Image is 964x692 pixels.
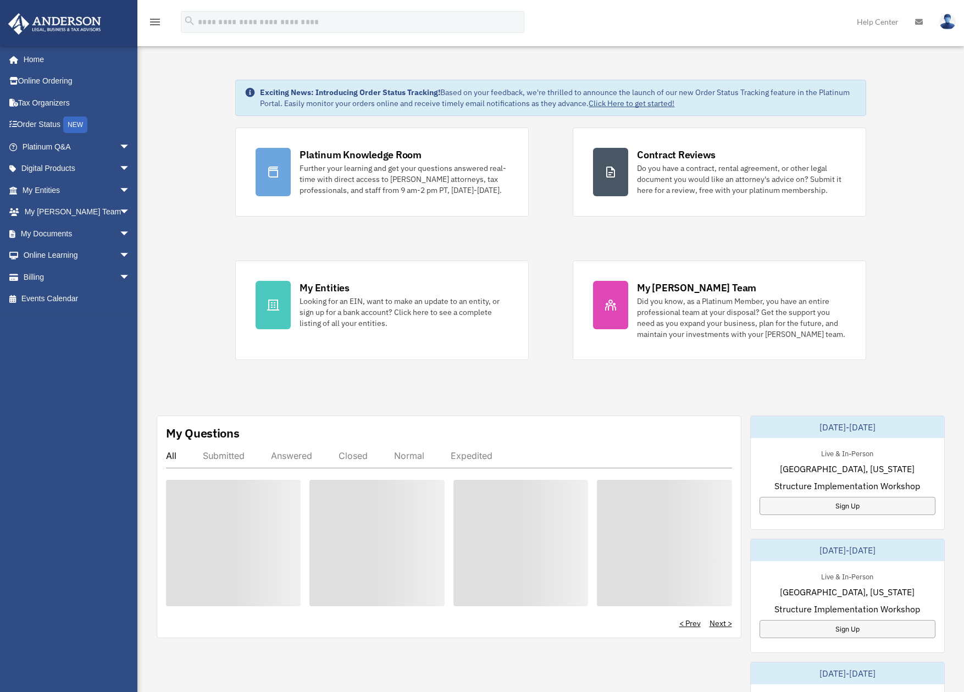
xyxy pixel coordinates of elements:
span: arrow_drop_down [119,136,141,158]
a: Sign Up [760,620,936,638]
span: arrow_drop_down [119,223,141,245]
div: All [166,450,176,461]
a: Contract Reviews Do you have a contract, rental agreement, or other legal document you would like... [573,128,866,217]
span: [GEOGRAPHIC_DATA], [US_STATE] [780,462,915,475]
div: Did you know, as a Platinum Member, you have an entire professional team at your disposal? Get th... [637,296,846,340]
a: My Entitiesarrow_drop_down [8,179,147,201]
div: Contract Reviews [637,148,716,162]
div: NEW [63,117,87,133]
a: < Prev [679,618,701,629]
div: Normal [394,450,424,461]
a: Billingarrow_drop_down [8,266,147,288]
div: Submitted [203,450,245,461]
div: My [PERSON_NAME] Team [637,281,756,295]
div: [DATE]-[DATE] [751,539,945,561]
i: search [184,15,196,27]
a: Online Learningarrow_drop_down [8,245,147,267]
span: arrow_drop_down [119,158,141,180]
a: Digital Productsarrow_drop_down [8,158,147,180]
div: Live & In-Person [812,447,882,458]
a: Online Ordering [8,70,147,92]
a: Next > [710,618,732,629]
div: Closed [339,450,368,461]
a: Home [8,48,141,70]
a: Platinum Knowledge Room Further your learning and get your questions answered real-time with dire... [235,128,529,217]
span: arrow_drop_down [119,266,141,289]
span: arrow_drop_down [119,245,141,267]
a: Events Calendar [8,288,147,310]
div: Platinum Knowledge Room [300,148,422,162]
div: My Questions [166,425,240,441]
a: Click Here to get started! [589,98,674,108]
img: Anderson Advisors Platinum Portal [5,13,104,35]
div: Answered [271,450,312,461]
a: Sign Up [760,497,936,515]
span: arrow_drop_down [119,179,141,202]
div: Live & In-Person [812,570,882,582]
div: My Entities [300,281,349,295]
a: My Documentsarrow_drop_down [8,223,147,245]
span: Structure Implementation Workshop [774,602,920,616]
div: Expedited [451,450,492,461]
a: My [PERSON_NAME] Teamarrow_drop_down [8,201,147,223]
a: Platinum Q&Aarrow_drop_down [8,136,147,158]
span: [GEOGRAPHIC_DATA], [US_STATE] [780,585,915,599]
a: Tax Organizers [8,92,147,114]
img: User Pic [939,14,956,30]
span: Structure Implementation Workshop [774,479,920,492]
i: menu [148,15,162,29]
strong: Exciting News: Introducing Order Status Tracking! [260,87,440,97]
a: menu [148,19,162,29]
div: Looking for an EIN, want to make an update to an entity, or sign up for a bank account? Click her... [300,296,508,329]
div: [DATE]-[DATE] [751,662,945,684]
div: Based on your feedback, we're thrilled to announce the launch of our new Order Status Tracking fe... [260,87,856,109]
a: My Entities Looking for an EIN, want to make an update to an entity, or sign up for a bank accoun... [235,261,529,360]
a: My [PERSON_NAME] Team Did you know, as a Platinum Member, you have an entire professional team at... [573,261,866,360]
div: Do you have a contract, rental agreement, or other legal document you would like an attorney's ad... [637,163,846,196]
div: Further your learning and get your questions answered real-time with direct access to [PERSON_NAM... [300,163,508,196]
div: [DATE]-[DATE] [751,416,945,438]
span: arrow_drop_down [119,201,141,224]
a: Order StatusNEW [8,114,147,136]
